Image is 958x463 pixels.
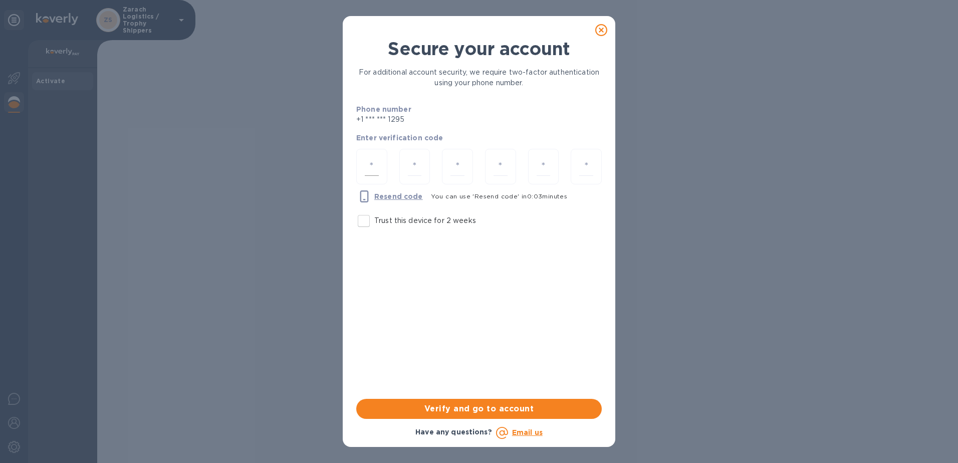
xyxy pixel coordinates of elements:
b: Have any questions? [415,428,492,436]
b: Phone number [356,105,411,113]
p: Trust this device for 2 weeks [374,215,476,226]
p: For additional account security, we require two-factor authentication using your phone number. [356,67,602,88]
h1: Secure your account [356,38,602,59]
p: Enter verification code [356,133,602,143]
span: You can use 'Resend code' in 0 : 03 minutes [431,192,568,200]
a: Email us [512,428,543,436]
button: Verify and go to account [356,399,602,419]
u: Resend code [374,192,423,200]
span: Verify and go to account [364,403,594,415]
